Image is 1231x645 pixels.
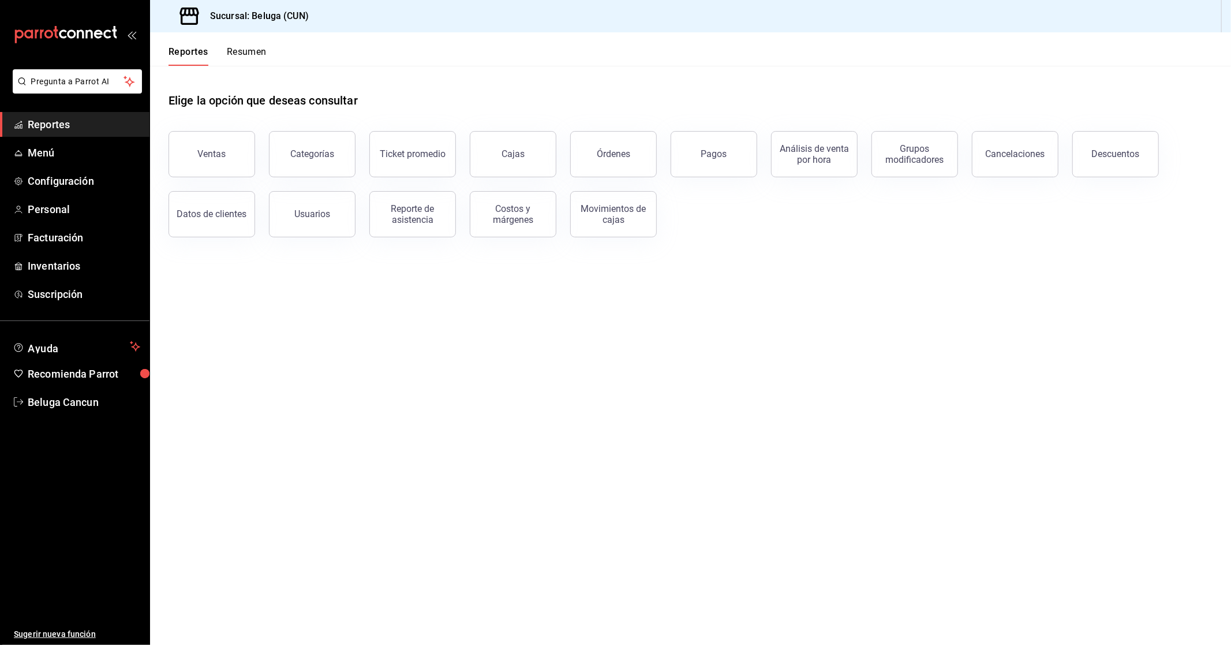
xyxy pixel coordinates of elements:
[28,145,140,161] span: Menú
[871,131,958,177] button: Grupos modificadores
[502,148,525,159] div: Cajas
[201,9,309,23] h3: Sucursal: Beluga (CUN)
[290,148,334,159] div: Categorías
[377,203,448,225] div: Reporte de asistencia
[779,143,850,165] div: Análisis de venta por hora
[169,92,358,109] h1: Elige la opción que deseas consultar
[31,76,124,88] span: Pregunta a Parrot AI
[477,203,549,225] div: Costos y márgenes
[269,131,356,177] button: Categorías
[879,143,951,165] div: Grupos modificadores
[28,117,140,132] span: Reportes
[28,366,140,382] span: Recomienda Parrot
[127,30,136,39] button: open_drawer_menu
[771,131,858,177] button: Análisis de venta por hora
[597,148,630,159] div: Órdenes
[986,148,1045,159] div: Cancelaciones
[369,191,456,237] button: Reporte de asistencia
[380,148,446,159] div: Ticket promedio
[570,131,657,177] button: Órdenes
[8,84,142,96] a: Pregunta a Parrot AI
[169,191,255,237] button: Datos de clientes
[578,203,649,225] div: Movimientos de cajas
[1092,148,1140,159] div: Descuentos
[169,46,267,66] div: navigation tabs
[169,46,208,66] button: Reportes
[269,191,356,237] button: Usuarios
[701,148,727,159] div: Pagos
[28,340,125,353] span: Ayuda
[28,173,140,189] span: Configuración
[177,208,247,219] div: Datos de clientes
[972,131,1058,177] button: Cancelaciones
[14,628,140,640] span: Sugerir nueva función
[169,131,255,177] button: Ventas
[1072,131,1159,177] button: Descuentos
[28,202,140,217] span: Personal
[470,191,556,237] button: Costos y márgenes
[13,69,142,94] button: Pregunta a Parrot AI
[28,394,140,410] span: Beluga Cancun
[28,230,140,245] span: Facturación
[227,46,267,66] button: Resumen
[470,131,556,177] button: Cajas
[28,258,140,274] span: Inventarios
[369,131,456,177] button: Ticket promedio
[671,131,757,177] button: Pagos
[294,208,330,219] div: Usuarios
[28,286,140,302] span: Suscripción
[198,148,226,159] div: Ventas
[570,191,657,237] button: Movimientos de cajas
